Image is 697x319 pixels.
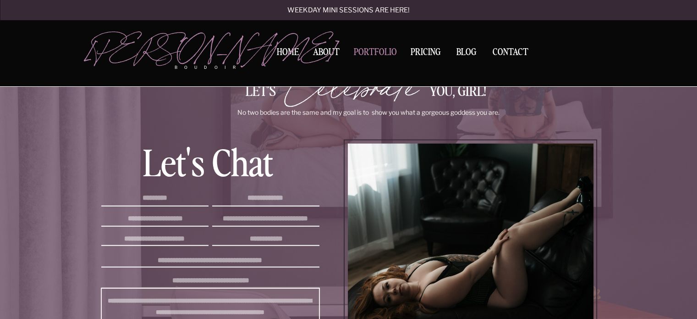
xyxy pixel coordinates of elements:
a: Portfolio [351,48,400,60]
a: Contact [489,48,532,57]
div: Celebrate [276,63,429,102]
a: [PERSON_NAME] [86,33,251,60]
p: boudoir [175,64,251,71]
a: BLOG [452,48,481,56]
p: No two bodies are the same and my goal is to show you what a gorgeous goddess you are. [176,106,560,121]
div: Let's chat [95,143,273,183]
a: Weekday mini sessions are here! [263,7,434,15]
a: Pricing [408,48,444,60]
div: you, Girl! [429,84,509,98]
div: Let's [226,84,276,96]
